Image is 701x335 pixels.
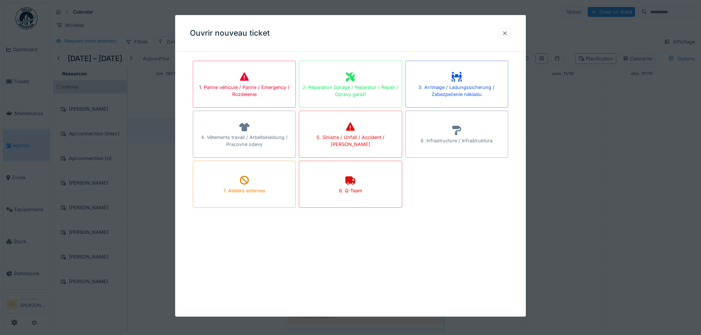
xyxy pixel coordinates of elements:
div: 7. Ateliers externes [223,187,265,194]
div: 2. Réparation Garage / Reparatur / Repair / Opravy garáží [299,84,401,98]
div: 6. Infrastructure / Infraštruktúra [421,137,492,144]
h3: Ouvrir nouveau ticket [190,29,270,38]
div: 3. Arrimage / Ladungssicherung / Zabezpečenie nákladu [406,84,508,98]
div: 5. Sinistre / Unfall / Accident / [PERSON_NAME] [299,134,401,148]
div: 1. Panne véhicule / Panne / Emergency / Rozdelenie [193,84,295,98]
div: 8. Q-Team [339,187,362,194]
div: 4. Vêtements travail / Arbeitskleidung / Pracovné odevy [193,134,295,148]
